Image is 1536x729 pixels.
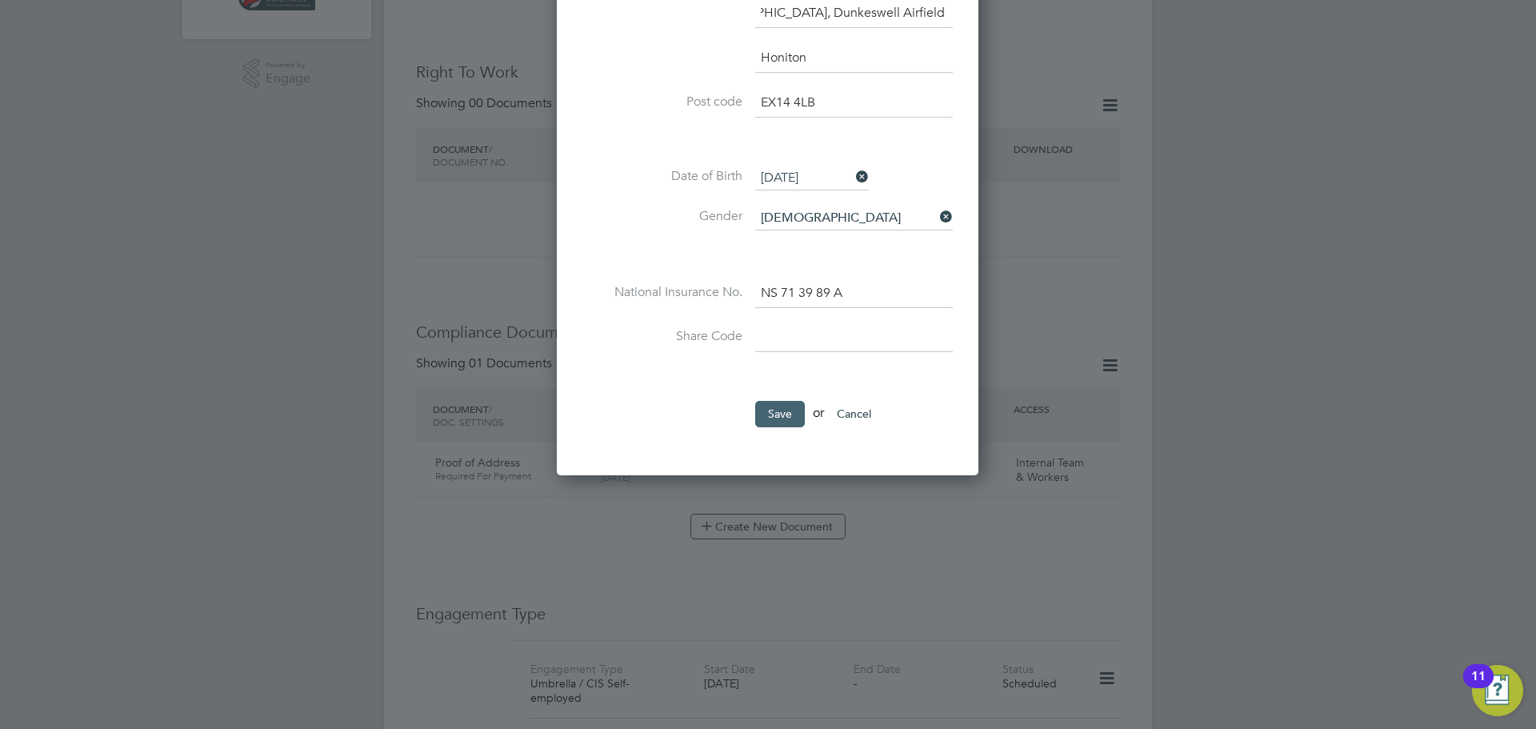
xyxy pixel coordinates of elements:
[755,206,953,230] input: Select one
[755,44,953,73] input: Address line 3
[582,208,742,225] label: Gender
[582,284,742,301] label: National Insurance No.
[755,401,805,427] button: Save
[582,401,953,443] li: or
[582,94,742,110] label: Post code
[582,168,742,185] label: Date of Birth
[582,328,742,345] label: Share Code
[1471,676,1486,697] div: 11
[824,401,884,427] button: Cancel
[1472,665,1523,716] button: Open Resource Center, 11 new notifications
[755,166,869,190] input: Select one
